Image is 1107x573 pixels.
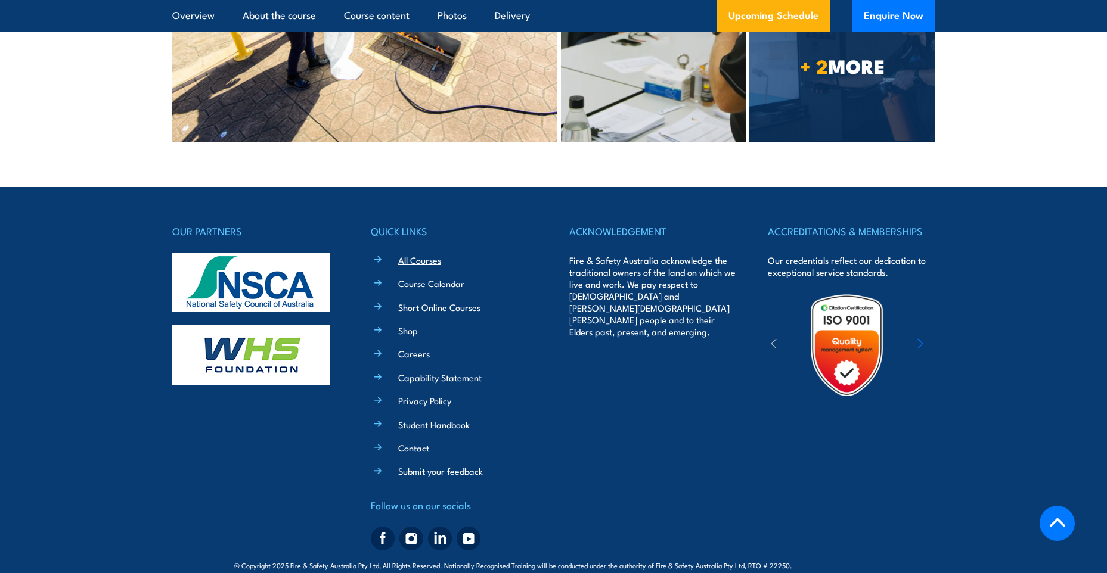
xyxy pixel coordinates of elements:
[172,325,330,385] img: whs-logo-footer
[795,293,899,397] img: Untitled design (19)
[768,254,935,278] p: Our credentials reflect our dedication to exceptional service standards.
[569,223,736,239] h4: ACKNOWLEDGEMENT
[234,559,873,571] span: © Copyright 2025 Fire & Safety Australia Pty Ltd, All Rights Reserved. Nationally Recognised Trai...
[831,559,873,571] a: KND Digital
[398,301,480,313] a: Short Online Courses
[398,371,482,384] a: Capability Statement
[398,254,441,266] a: All Courses
[371,497,538,513] h4: Follow us on our socials
[172,223,339,239] h4: OUR PARTNERS
[398,277,464,289] a: Course Calendar
[398,418,470,431] a: Student Handbook
[800,51,828,80] strong: + 2
[172,253,330,312] img: nsca-logo-footer
[806,560,873,570] span: Site:
[398,347,430,360] a: Careers
[398,441,429,454] a: Contact
[569,254,736,338] p: Fire & Safety Australia acknowledge the traditional owners of the land on which we live and work....
[768,223,935,239] h4: ACCREDITATIONS & MEMBERSHIPS
[749,57,935,74] span: MORE
[371,223,538,239] h4: QUICK LINKS
[398,465,483,477] a: Submit your feedback
[398,394,451,407] a: Privacy Policy
[398,324,418,337] a: Shop
[900,325,1003,366] img: ewpa-logo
